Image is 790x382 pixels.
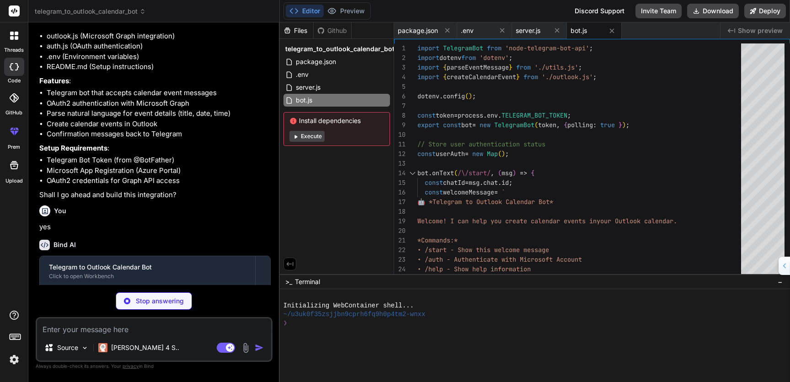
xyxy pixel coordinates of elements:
[443,178,465,187] span: chatId
[417,217,597,225] span: Welcome! I can help you create calendar events in
[502,178,509,187] span: id
[394,53,406,63] div: 2
[394,63,406,72] div: 3
[443,63,447,71] span: {
[447,63,509,71] span: parseEventMessage
[49,273,246,280] div: Click to open Workbench
[626,121,630,129] span: ;
[394,197,406,207] div: 17
[738,26,783,35] span: Show preview
[394,43,406,53] div: 1
[47,41,271,52] li: auth.js (OAuth authentication)
[417,73,439,81] span: import
[472,121,476,129] span: =
[498,150,502,158] span: (
[47,108,271,119] li: Parse natural language for event details (title, date, time)
[564,121,567,129] span: {
[6,352,22,367] img: settings
[394,207,406,216] div: 18
[53,240,76,249] h6: Bind AI
[516,63,531,71] span: from
[47,62,271,72] li: README.md (Setup instructions)
[520,169,527,177] span: =>
[47,98,271,109] li: OAuth2 authentication with Microsoft Graph
[454,169,458,177] span: (
[8,77,21,85] label: code
[432,169,454,177] span: onText
[54,206,66,215] h6: You
[417,63,439,71] span: import
[240,343,251,353] img: attachment
[498,178,502,187] span: .
[428,169,432,177] span: .
[425,178,443,187] span: const
[687,4,739,18] button: Download
[597,217,677,225] span: your Outlook calendar.
[47,129,271,140] li: Confirmation messages back to Telegram
[39,144,107,152] strong: Setup Requirements
[505,150,509,158] span: ;
[505,44,589,52] span: 'node-telegram-bot-api'
[744,4,786,18] button: Deploy
[47,119,271,129] li: Create calendar events in Outlook
[443,73,447,81] span: {
[483,111,487,119] span: .
[47,176,271,186] li: OAuth2 credentials for Graph API access
[4,46,24,54] label: threads
[394,255,406,264] div: 23
[280,26,313,35] div: Files
[394,120,406,130] div: 9
[512,169,516,177] span: )
[439,92,443,100] span: .
[443,44,483,52] span: TelegramBot
[498,111,502,119] span: .
[417,111,436,119] span: const
[469,178,480,187] span: msg
[286,5,324,17] button: Editor
[394,245,406,255] div: 22
[289,116,384,125] span: Install dependencies
[487,111,498,119] span: env
[417,198,553,206] span: 🤖 *Telegram to Outlook Calendar Bot*
[57,343,78,352] p: Source
[394,178,406,188] div: 15
[394,130,406,140] div: 10
[494,121,534,129] span: TelegramBot
[324,5,368,17] button: Preview
[509,178,512,187] span: ;
[589,44,593,52] span: ;
[436,111,454,119] span: token
[394,216,406,226] div: 19
[465,92,469,100] span: (
[394,159,406,168] div: 13
[465,150,469,158] span: =
[578,63,582,71] span: ;
[538,121,556,129] span: token
[436,150,465,158] span: userAuth
[417,265,531,273] span: • /help - Show help information
[622,121,626,129] span: )
[494,188,498,196] span: =
[542,73,593,81] span: './outlook.js'
[283,310,426,319] span: ~/u3uk0f35zsjjbn9cprh6fq9h0p4tm2-wnxx
[394,82,406,91] div: 5
[39,76,69,85] strong: Features
[487,44,502,52] span: from
[39,76,271,86] p: :
[39,222,271,232] p: yes
[417,150,436,158] span: const
[394,188,406,197] div: 16
[480,178,483,187] span: .
[516,73,520,81] span: }
[635,4,682,18] button: Invite Team
[472,92,476,100] span: ;
[461,54,476,62] span: from
[600,121,615,129] span: true
[49,263,246,272] div: Telegram to Outlook Calendar Bot
[417,121,439,129] span: export
[483,178,498,187] span: chat
[417,140,545,148] span: // Store user authentication status
[465,178,469,187] span: =
[5,109,22,117] label: GitHub
[502,188,505,196] span: `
